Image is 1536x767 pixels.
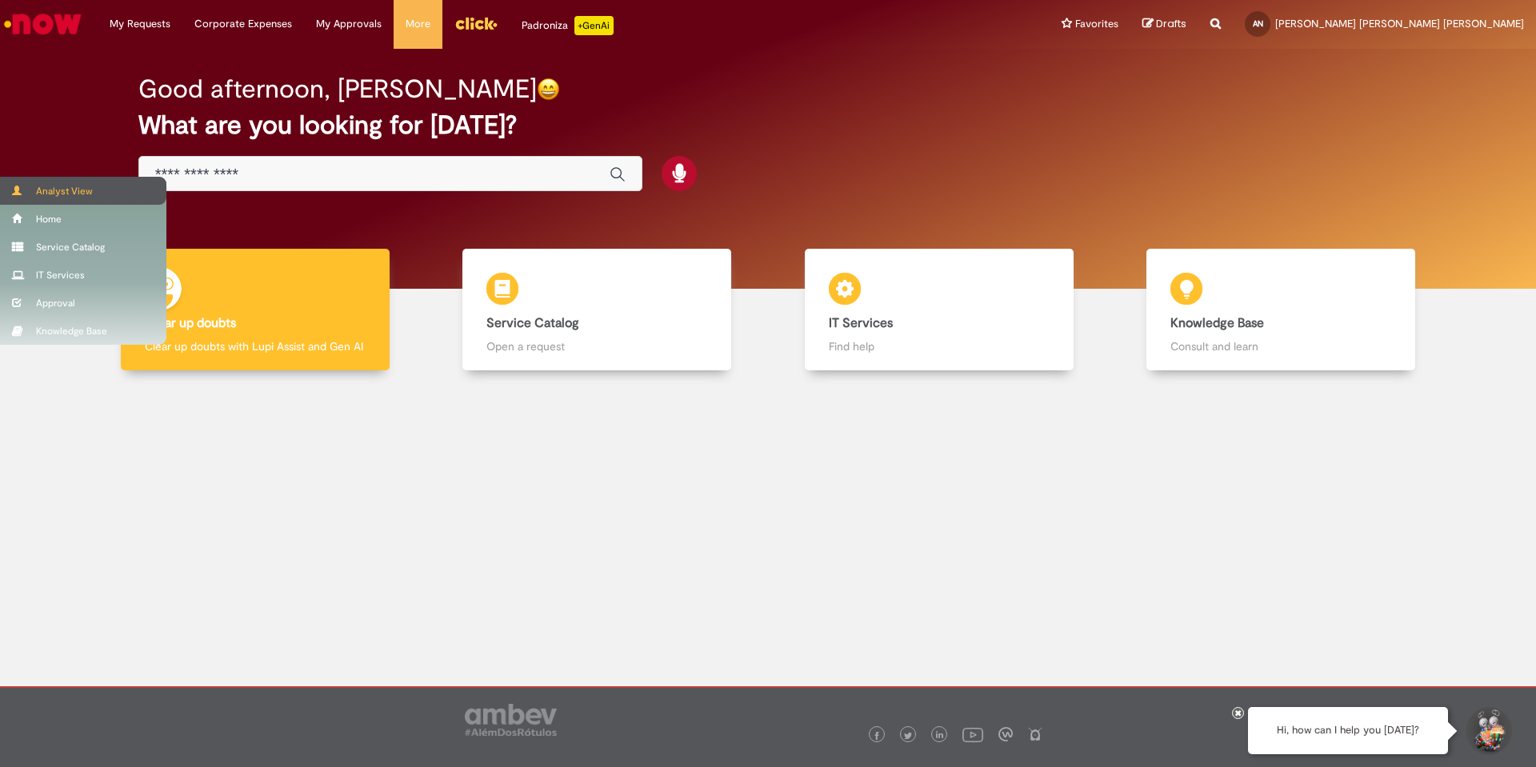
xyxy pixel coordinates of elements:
span: My Requests [110,16,170,32]
a: Knowledge Base Consult and learn [1110,249,1453,371]
b: IT Services [829,315,893,331]
img: ServiceNow [2,8,84,40]
img: logo_footer_facebook.png [873,732,881,740]
img: logo_footer_youtube.png [962,724,983,745]
span: AN [1253,18,1263,29]
span: My Approvals [316,16,382,32]
p: Find help [829,338,1050,354]
span: Drafts [1156,16,1186,31]
button: Start Support Conversation [1464,707,1512,755]
img: logo_footer_workplace.png [998,727,1013,741]
b: Clear up doubts [145,315,236,331]
span: Corporate Expenses [194,16,292,32]
img: click_logo_yellow_360x200.png [454,11,498,35]
a: IT Services Find help [768,249,1110,371]
b: Service Catalog [486,315,579,331]
img: logo_footer_naosei.png [1028,727,1042,741]
a: Service Catalog Open a request [426,249,769,371]
b: Knowledge Base [1170,315,1264,331]
h2: Good afternoon, [PERSON_NAME] [138,75,537,103]
img: happy-face.png [537,78,560,101]
p: Consult and learn [1170,338,1391,354]
a: Drafts [1142,17,1186,32]
a: Clear up doubts Clear up doubts with Lupi Assist and Gen AI [84,249,426,371]
div: Hi, how can I help you [DATE]? [1248,707,1448,754]
img: logo_footer_linkedin.png [936,731,944,741]
span: [PERSON_NAME] [PERSON_NAME] [PERSON_NAME] [1275,17,1524,30]
p: +GenAi [574,16,614,35]
h2: What are you looking for [DATE]? [138,111,1398,139]
img: logo_footer_ambev_rotulo_gray.png [465,704,557,736]
span: Favorites [1075,16,1118,32]
p: Open a request [486,338,707,354]
span: More [406,16,430,32]
img: logo_footer_twitter.png [904,732,912,740]
p: Clear up doubts with Lupi Assist and Gen AI [145,338,366,354]
div: Padroniza [522,16,614,35]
